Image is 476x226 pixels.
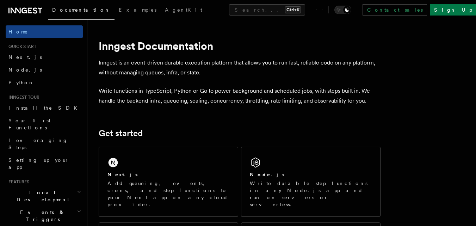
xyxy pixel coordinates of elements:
span: Features [6,179,29,185]
a: Python [6,76,83,89]
a: Node.js [6,63,83,76]
button: Search...Ctrl+K [229,4,305,16]
span: Examples [119,7,156,13]
a: Contact sales [363,4,427,16]
span: Your first Functions [8,118,50,130]
p: Inngest is an event-driven durable execution platform that allows you to run fast, reliable code ... [99,58,381,78]
button: Local Development [6,186,83,206]
p: Write functions in TypeScript, Python or Go to power background and scheduled jobs, with steps bu... [99,86,381,106]
span: Inngest tour [6,94,39,100]
a: Examples [115,2,161,19]
span: Next.js [8,54,42,60]
a: Your first Functions [6,114,83,134]
span: AgentKit [165,7,202,13]
a: Next.jsAdd queueing, events, crons, and step functions to your Next app on any cloud provider. [99,147,238,217]
p: Write durable step functions in any Node.js app and run on servers or serverless. [250,180,372,208]
a: Leveraging Steps [6,134,83,154]
a: Documentation [48,2,115,20]
a: Install the SDK [6,102,83,114]
button: Toggle dark mode [334,6,351,14]
button: Events & Triggers [6,206,83,226]
span: Documentation [52,7,110,13]
a: AgentKit [161,2,206,19]
span: Events & Triggers [6,209,77,223]
span: Setting up your app [8,157,69,170]
h2: Node.js [250,171,285,178]
p: Add queueing, events, crons, and step functions to your Next app on any cloud provider. [107,180,229,208]
h2: Next.js [107,171,138,178]
a: Setting up your app [6,154,83,173]
span: Leveraging Steps [8,138,68,150]
span: Node.js [8,67,42,73]
span: Install the SDK [8,105,81,111]
span: Home [8,28,28,35]
span: Quick start [6,44,36,49]
a: Next.js [6,51,83,63]
a: Home [6,25,83,38]
span: Local Development [6,189,77,203]
a: Get started [99,128,143,138]
h1: Inngest Documentation [99,39,381,52]
kbd: Ctrl+K [285,6,301,13]
a: Node.jsWrite durable step functions in any Node.js app and run on servers or serverless. [241,147,381,217]
span: Python [8,80,34,85]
